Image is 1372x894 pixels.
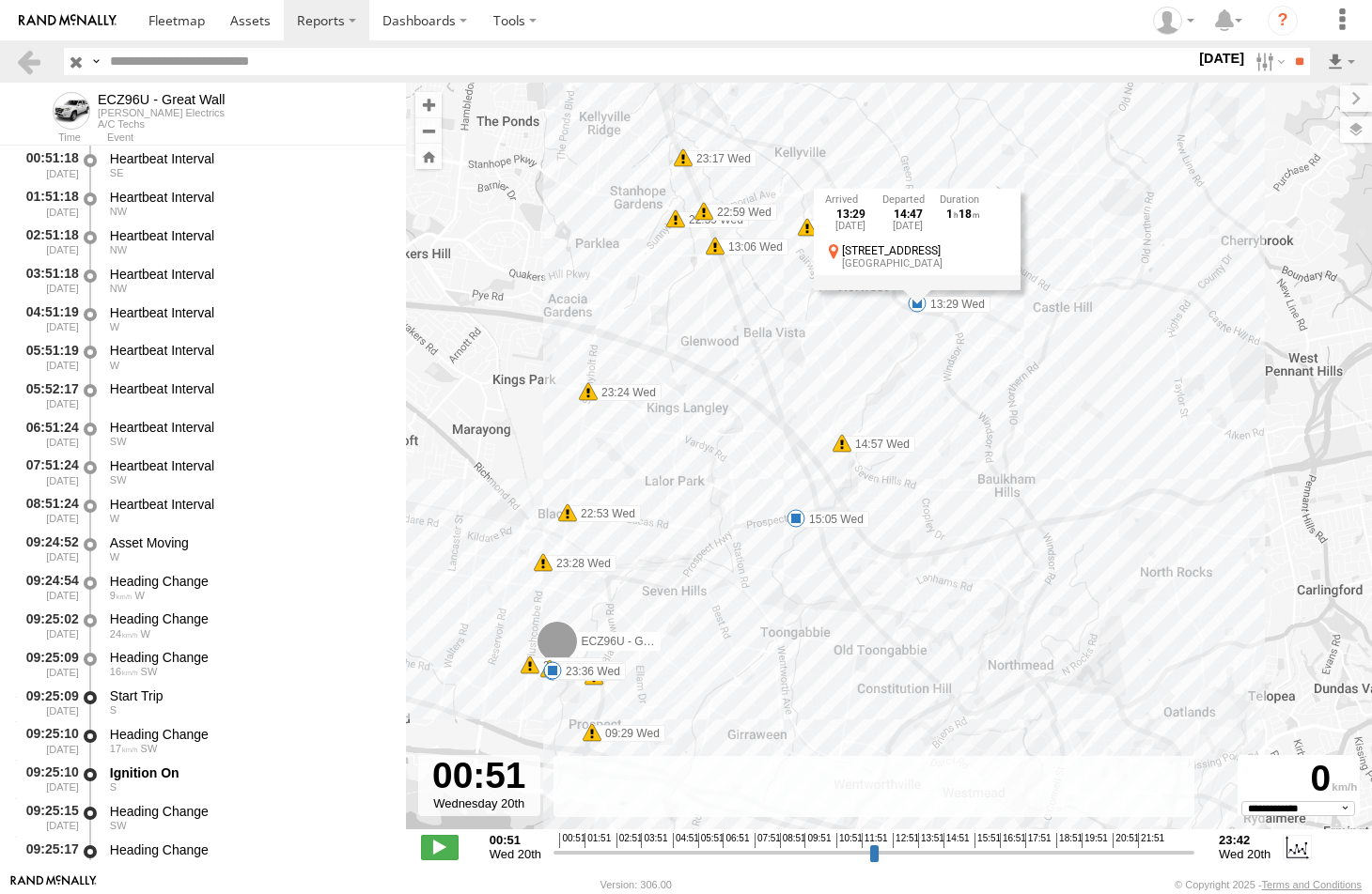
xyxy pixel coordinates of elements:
div: Asset Moving [110,534,388,551]
span: 08:51 [780,833,806,848]
span: 14:51 [943,833,970,848]
button: Zoom out [415,117,442,144]
div: [DATE] [882,221,934,232]
div: [GEOGRAPHIC_DATA] [842,257,1009,269]
div: Heading Change [110,803,388,820]
span: 02:51 [616,833,643,848]
div: Heading Change [110,726,388,743]
span: Heading: 192 [110,781,117,793]
div: 09:25:09 [DATE] [15,685,81,719]
span: 07:51 [755,833,781,848]
label: 22:53 Wed [568,505,641,522]
label: Search Filter Options [1248,48,1288,75]
label: 13:06 Wed [715,239,788,255]
div: Heartbeat Interval [110,266,388,283]
span: Heading: 279 [141,628,150,640]
span: 15:51 [974,833,1001,848]
a: Terms and Conditions [1262,879,1362,890]
label: Export results as... [1325,48,1357,75]
span: 17:51 [1025,833,1052,848]
span: Heading: 192 [110,704,117,716]
div: 09:25:17 [DATE] [15,839,81,873]
div: Heartbeat Interval [110,227,388,244]
div: 09:25:10 [DATE] [15,762,81,796]
span: Heading: 290 [110,513,119,524]
span: Heading: 203 [141,743,158,754]
label: Search Query [88,48,103,75]
span: 05:51 [698,833,725,848]
span: Heading: 293 [110,244,127,255]
span: Heading: 283 [110,321,119,332]
div: A/C Techs [98,118,225,130]
label: 09:29 Wed [592,725,665,742]
div: Heading Change [110,573,388,590]
span: 11:51 [862,833,888,848]
label: 23:24 Wed [588,384,662,401]
div: Nicole Hunt [1146,7,1201,35]
span: 06:51 [723,833,749,848]
div: Time [15,133,81,143]
div: 09:24:54 [DATE] [15,570,81,605]
img: rand-logo.svg [19,14,117,27]
span: 00:51 [559,833,585,848]
label: 14:57 Wed [842,436,915,453]
span: 01:51 [585,833,611,848]
label: 22:59 Wed [704,204,777,221]
span: Heading: 249 [134,590,144,601]
div: 04:51:19 [DATE] [15,301,81,336]
div: Heartbeat Interval [110,189,388,206]
div: Event [107,133,406,143]
div: Heading Change [110,649,388,666]
span: 12:51 [893,833,919,848]
span: 03:51 [641,833,667,848]
div: 05:51:19 [DATE] [15,340,81,375]
span: Wed 20th Aug 2025 [1219,847,1271,861]
span: Heading: 144 [110,167,124,178]
span: 24 [110,628,138,640]
span: 1 [946,208,959,221]
span: Heading: 293 [110,206,127,217]
button: Zoom Home [415,144,442,169]
label: 13:29 Wed [917,296,990,313]
label: 23:28 Wed [543,555,616,572]
span: 18 [959,208,979,221]
div: Ignition On [110,764,388,781]
span: 09:51 [804,833,831,848]
div: 03:51:18 [DATE] [15,263,81,298]
div: © Copyright 2025 - [1175,879,1362,890]
div: Heading Change [110,610,388,627]
div: ECZ96U - Great Wall - View Asset History [98,92,225,107]
div: 05:52:17 [DATE] [15,378,81,412]
div: 08:51:24 [DATE] [15,493,81,528]
span: Heading: 238 [110,820,127,831]
span: 17 [110,743,138,754]
span: Heading: 231 [110,436,127,447]
span: 13:51 [918,833,944,848]
span: 16 [110,666,138,677]
label: Play/Stop [421,835,459,859]
strong: 23:42 [1219,833,1271,847]
div: Heartbeat Interval [110,496,388,513]
span: 21:51 [1138,833,1164,848]
label: 23:36 Wed [553,663,626,680]
div: 09:25:15 [DATE] [15,800,81,835]
div: Heartbeat Interval [110,380,388,397]
div: 09:24:52 [DATE] [15,532,81,566]
label: [DATE] [1195,48,1248,69]
span: 10:51 [836,833,863,848]
span: Heading: 293 [110,283,127,294]
div: Heartbeat Interval [110,342,388,359]
div: 02:51:18 [DATE] [15,224,81,259]
span: Heading: 276 [110,858,119,870]
strong: 00:51 [490,833,541,847]
span: Wed 20th Aug 2025 [490,847,541,861]
div: [STREET_ADDRESS] [842,245,1009,257]
div: 09:25:09 [DATE] [15,646,81,681]
label: 15:05 Wed [796,511,869,528]
div: 07:51:24 [DATE] [15,455,81,489]
div: Heartbeat Interval [110,150,388,167]
div: Version: 306.00 [600,879,672,890]
span: Heading: 290 [110,551,119,563]
button: Zoom in [415,92,442,117]
span: Heading: 231 [110,474,127,486]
